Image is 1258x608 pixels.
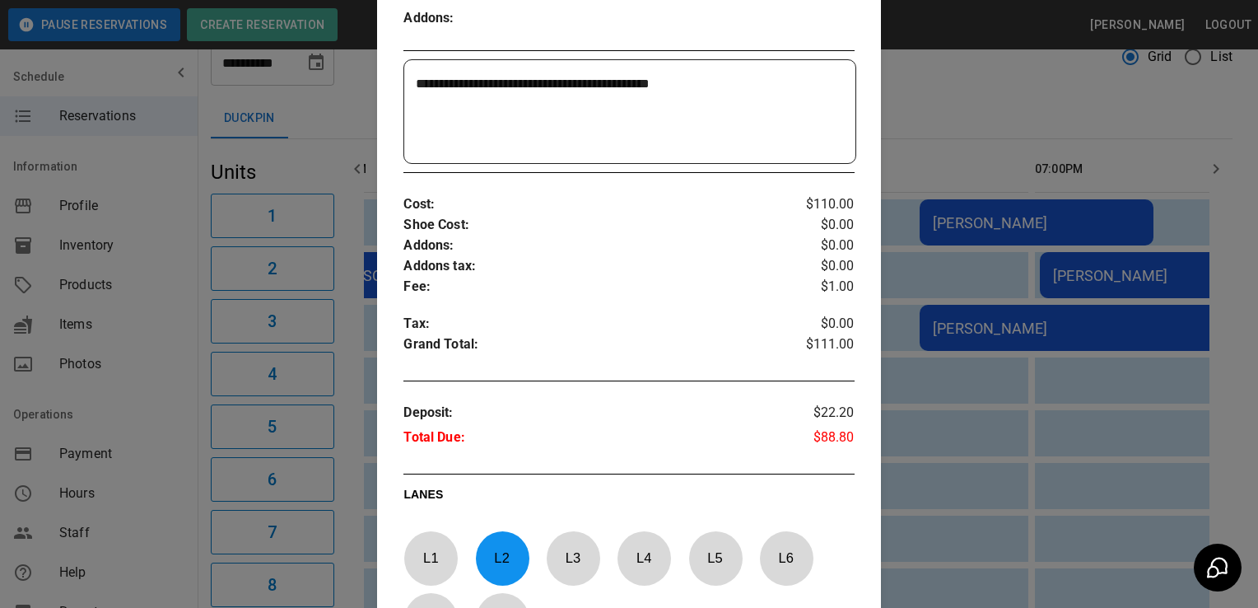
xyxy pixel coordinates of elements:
[403,428,779,452] p: Total Due :
[403,256,779,277] p: Addons tax :
[403,8,516,29] p: Addons :
[617,539,671,578] p: L 4
[779,215,854,236] p: $0.00
[779,314,854,334] p: $0.00
[779,277,854,297] p: $1.00
[779,428,854,452] p: $88.80
[759,539,813,578] p: L 6
[403,486,854,509] p: LANES
[403,236,779,256] p: Addons :
[403,314,779,334] p: Tax :
[779,194,854,215] p: $110.00
[779,256,854,277] p: $0.00
[403,403,779,428] p: Deposit :
[779,334,854,359] p: $111.00
[403,334,779,359] p: Grand Total :
[546,539,600,578] p: L 3
[403,215,779,236] p: Shoe Cost :
[403,539,458,578] p: L 1
[475,539,529,578] p: L 2
[403,277,779,297] p: Fee :
[779,403,854,428] p: $22.20
[688,539,743,578] p: L 5
[403,194,779,215] p: Cost :
[779,236,854,256] p: $0.00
